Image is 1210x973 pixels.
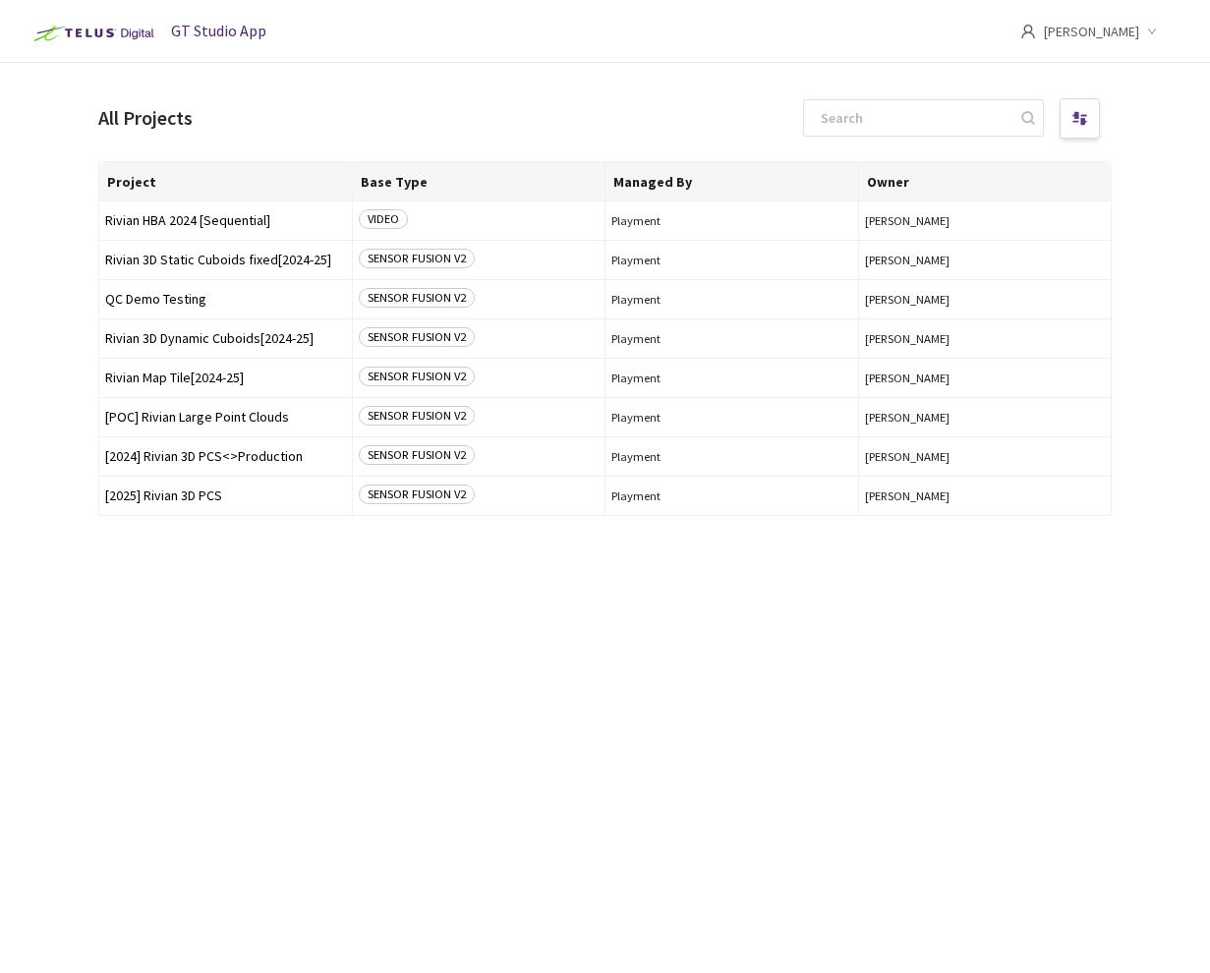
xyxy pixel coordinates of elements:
[99,162,353,201] th: Project
[865,488,1106,503] button: [PERSON_NAME]
[105,292,346,307] span: QC Demo Testing
[105,410,346,425] span: [POC] Rivian Large Point Clouds
[859,162,1113,201] th: Owner
[611,331,852,346] span: Playment
[359,445,475,465] span: SENSOR FUSION V2
[865,371,1106,385] button: [PERSON_NAME]
[865,449,1106,464] button: [PERSON_NAME]
[359,367,475,386] span: SENSOR FUSION V2
[359,485,475,504] span: SENSOR FUSION V2
[605,162,859,201] th: Managed By
[611,253,852,267] span: Playment
[105,331,346,346] span: Rivian 3D Dynamic Cuboids[2024-25]
[611,371,852,385] span: Playment
[359,288,475,308] span: SENSOR FUSION V2
[611,410,852,425] span: Playment
[105,488,346,503] span: [2025] Rivian 3D PCS
[611,213,852,228] span: Playment
[105,371,346,385] span: Rivian Map Tile[2024-25]
[24,18,160,49] img: Telus
[865,331,1106,346] button: [PERSON_NAME]
[865,253,1106,267] button: [PERSON_NAME]
[105,449,346,464] span: [2024] Rivian 3D PCS<>Production
[611,449,852,464] span: Playment
[865,213,1106,228] button: [PERSON_NAME]
[98,102,193,133] div: All Projects
[171,21,266,40] span: GT Studio App
[359,209,408,229] span: VIDEO
[353,162,606,201] th: Base Type
[1147,27,1157,36] span: down
[865,410,1106,425] button: [PERSON_NAME]
[359,406,475,426] span: SENSOR FUSION V2
[1020,24,1036,39] span: user
[611,488,852,503] span: Playment
[359,327,475,347] span: SENSOR FUSION V2
[105,213,346,228] span: Rivian HBA 2024 [Sequential]
[359,249,475,268] span: SENSOR FUSION V2
[809,100,1018,136] input: Search
[865,292,1106,307] button: [PERSON_NAME]
[105,253,346,267] span: Rivian 3D Static Cuboids fixed[2024-25]
[611,292,852,307] span: Playment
